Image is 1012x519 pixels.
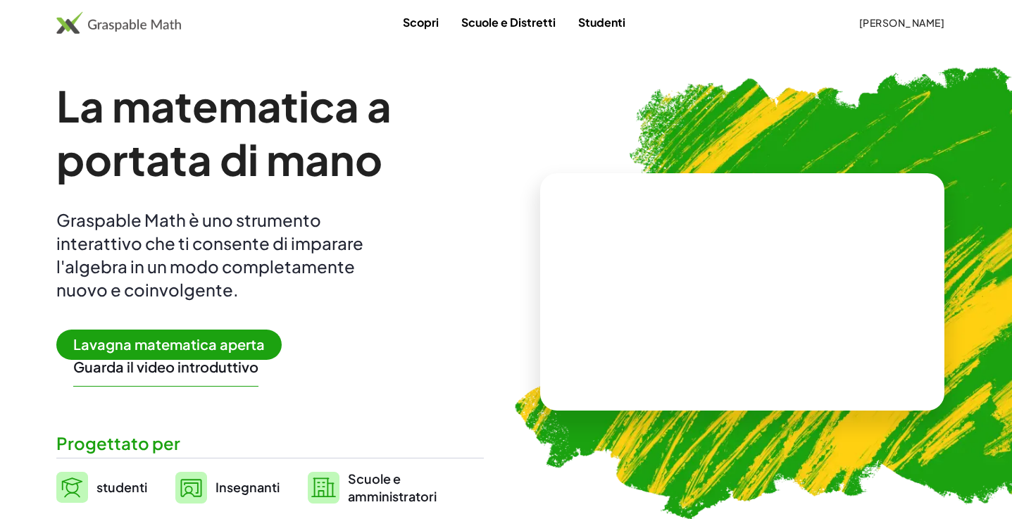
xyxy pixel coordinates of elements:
[56,472,88,503] img: svg%3e
[73,335,265,353] font: Lavagna matematica aperta
[215,479,280,495] font: Insegnanti
[175,472,207,504] img: svg%3e
[175,470,280,505] a: Insegnanti
[308,472,339,504] img: svg%3e
[96,479,147,495] font: studenti
[348,488,437,504] font: amministratori
[56,432,180,454] font: Progettato per
[578,15,625,30] font: Studenti
[73,358,258,376] button: Guarda il video introduttivo
[392,9,450,35] a: Scopri
[56,209,363,300] font: Graspable Math è uno strumento interattivo che ti consente di imparare l'algebra in un modo compl...
[450,9,567,35] a: Scuole e Distretti
[73,358,258,375] font: Guarda il video introduttivo
[859,16,944,29] font: [PERSON_NAME]
[403,15,439,30] font: Scopri
[847,10,956,35] button: [PERSON_NAME]
[461,15,556,30] font: Scuole e Distretti
[637,239,848,345] video: Di cosa si tratta? Questa è la notazione matematica dinamica. La notazione matematica dinamica gi...
[348,470,401,487] font: Scuole e
[308,470,437,505] a: Scuole eamministratori
[567,9,637,35] a: Studenti
[56,338,293,353] a: Lavagna matematica aperta
[56,470,147,505] a: studenti
[56,79,392,185] font: La matematica a portata di mano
